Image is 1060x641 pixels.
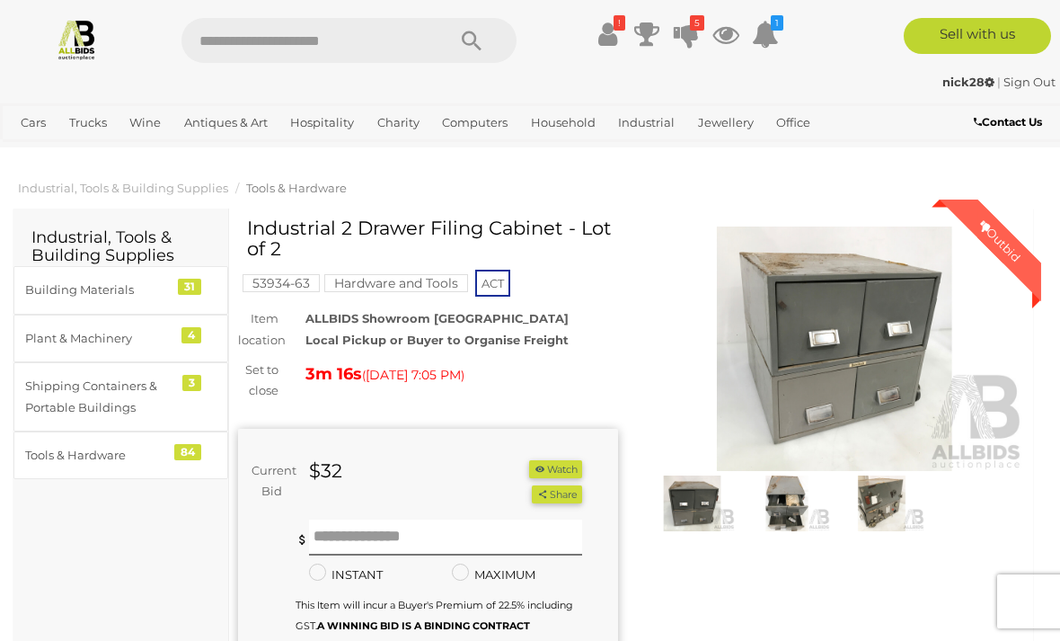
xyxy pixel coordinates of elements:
[524,108,603,138] a: Household
[324,274,468,292] mark: Hardware and Tools
[324,276,468,290] a: Hardware and Tools
[56,18,98,60] img: Allbids.com.au
[645,227,1025,471] img: Industrial 2 Drawer Filing Cabinet - Lot of 2
[529,460,581,479] button: Watch
[362,368,464,382] span: ( )
[366,367,461,383] span: [DATE] 7:05 PM
[649,476,736,531] img: Industrial 2 Drawer Filing Cabinet - Lot of 2
[25,376,173,418] div: Shipping Containers & Portable Buildings
[225,360,292,402] div: Set to close
[594,18,621,50] a: !
[427,18,517,63] button: Search
[177,108,275,138] a: Antiques & Art
[435,108,515,138] a: Computers
[178,279,201,295] div: 31
[25,445,173,466] div: Tools & Hardware
[942,75,997,89] a: nick28
[13,108,53,138] a: Cars
[942,75,994,89] strong: nick28
[673,18,700,50] a: 5
[25,328,173,349] div: Plant & Machinery
[74,138,216,167] a: [GEOGRAPHIC_DATA]
[317,619,530,632] b: A WINNING BID IS A BINDING CONTRACT
[839,476,925,531] img: Industrial 2 Drawer Filing Cabinet - Lot of 2
[225,308,292,351] div: Item location
[174,444,201,460] div: 84
[611,108,682,138] a: Industrial
[13,266,228,314] a: Building Materials 31
[771,15,783,31] i: 1
[769,108,817,138] a: Office
[691,108,761,138] a: Jewellery
[13,315,228,362] a: Plant & Machinery 4
[296,599,573,632] small: This Item will incur a Buyer's Premium of 22.5% including GST.
[181,327,201,343] div: 4
[122,108,168,138] a: Wine
[13,432,228,479] a: Tools & Hardware 84
[25,280,173,300] div: Building Materials
[62,108,114,138] a: Trucks
[305,311,569,325] strong: ALLBIDS Showroom [GEOGRAPHIC_DATA]
[305,364,362,384] strong: 3m 16s
[904,18,1051,54] a: Sell with us
[13,362,228,432] a: Shipping Containers & Portable Buildings 3
[247,218,614,259] h1: Industrial 2 Drawer Filing Cabinet - Lot of 2
[974,112,1047,132] a: Contact Us
[283,108,361,138] a: Hospitality
[958,200,1041,282] div: Outbid
[752,18,779,50] a: 1
[243,276,320,290] a: 53934-63
[997,75,1001,89] span: |
[370,108,427,138] a: Charity
[31,229,210,265] h2: Industrial, Tools & Building Supplies
[243,274,320,292] mark: 53934-63
[744,476,830,531] img: Industrial 2 Drawer Filing Cabinet - Lot of 2
[305,333,569,347] strong: Local Pickup or Buyer to Organise Freight
[974,115,1042,129] b: Contact Us
[182,375,201,391] div: 3
[246,181,347,195] a: Tools & Hardware
[452,565,535,585] label: MAXIMUM
[13,138,65,167] a: Sports
[309,565,383,585] label: INSTANT
[614,15,625,31] i: !
[529,460,581,479] li: Watch this item
[309,459,342,482] strong: $32
[238,460,296,503] div: Current Bid
[690,15,704,31] i: 5
[475,270,510,297] span: ACT
[1003,75,1056,89] a: Sign Out
[532,485,581,504] button: Share
[18,181,228,195] a: Industrial, Tools & Building Supplies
